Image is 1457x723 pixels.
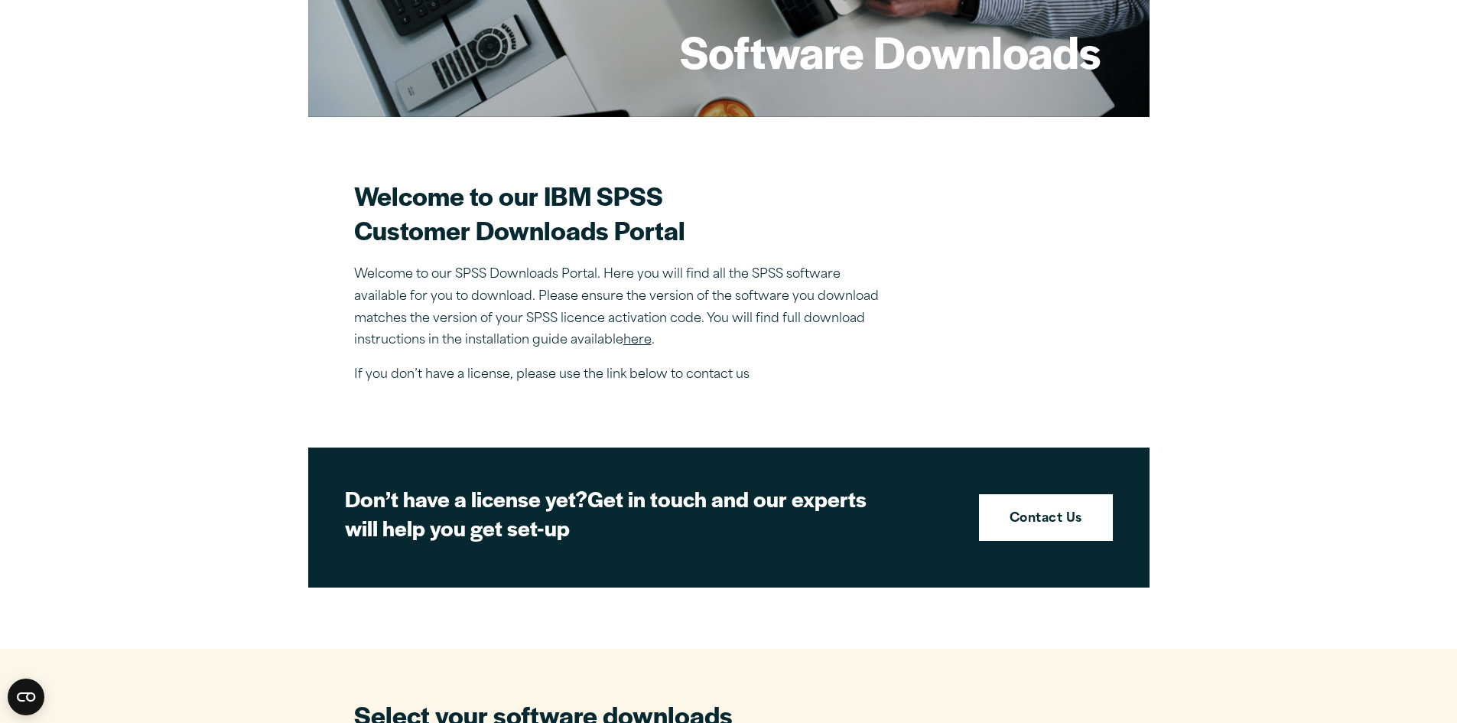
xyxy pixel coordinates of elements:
h1: Software Downloads [680,21,1101,81]
strong: Contact Us [1010,510,1082,529]
strong: Don’t have a license yet? [345,483,587,513]
h2: Get in touch and our experts will help you get set-up [345,484,880,542]
p: Welcome to our SPSS Downloads Portal. Here you will find all the SPSS software available for you ... [354,264,889,352]
a: here [623,334,652,347]
button: Open CMP widget [8,679,44,715]
h2: Welcome to our IBM SPSS Customer Downloads Portal [354,178,889,247]
p: If you don’t have a license, please use the link below to contact us [354,364,889,386]
a: Contact Us [979,494,1113,542]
